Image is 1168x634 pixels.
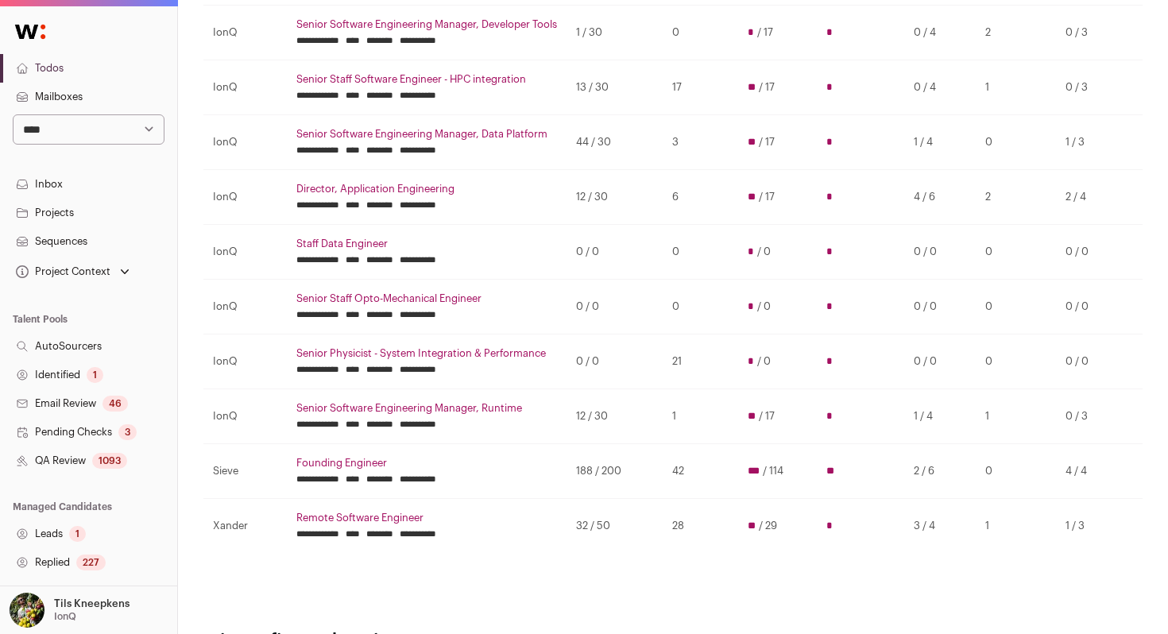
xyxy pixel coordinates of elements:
td: 12 / 30 [567,170,663,225]
a: Senior Physicist - System Integration & Performance [296,347,557,360]
td: 1 / 3 [1056,499,1124,554]
td: 0 / 0 [1056,334,1124,389]
td: 44 / 30 [567,115,663,170]
a: Senior Software Engineering Manager, Runtime [296,402,557,415]
td: IonQ [203,6,287,60]
td: 0 / 0 [567,225,663,280]
span: / 17 [757,26,773,39]
td: 0 / 3 [1056,60,1124,115]
td: 12 / 30 [567,389,663,444]
a: Senior Software Engineering Manager, Data Platform [296,128,557,141]
img: Wellfound [6,16,54,48]
td: 0 / 3 [1056,6,1124,60]
td: 1 / 4 [904,115,976,170]
td: IonQ [203,225,287,280]
td: 1 [976,389,1056,444]
span: / 29 [759,520,777,532]
td: IonQ [203,389,287,444]
td: 0 [663,225,738,280]
td: 0 [976,444,1056,499]
td: Xander [203,499,287,554]
td: 0 [976,225,1056,280]
td: 0 [976,280,1056,334]
td: IonQ [203,280,287,334]
td: 1 [976,60,1056,115]
td: 6 [663,170,738,225]
a: Founding Engineer [296,457,557,470]
a: Senior Staff Opto-Mechanical Engineer [296,292,557,305]
td: 0 / 0 [1056,225,1124,280]
td: 2 / 4 [1056,170,1124,225]
span: / 0 [757,245,771,258]
a: Director, Application Engineering [296,183,557,195]
span: / 17 [759,191,775,203]
span: / 17 [759,410,775,423]
td: 0 / 0 [904,280,976,334]
p: IonQ [54,610,76,623]
td: 1 [976,499,1056,554]
td: 1 / 4 [904,389,976,444]
td: 188 / 200 [567,444,663,499]
td: 17 [663,60,738,115]
td: 0 / 0 [1056,280,1124,334]
td: 13 / 30 [567,60,663,115]
div: 1093 [92,453,127,469]
td: 0 / 0 [904,225,976,280]
td: 1 [663,389,738,444]
div: 46 [102,396,128,412]
td: 28 [663,499,738,554]
button: Open dropdown [6,593,133,628]
td: 0 [663,280,738,334]
td: 21 [663,334,738,389]
img: 6689865-medium_jpg [10,593,44,628]
a: Senior Software Engineering Manager, Developer Tools [296,18,557,31]
p: Tils Kneepkens [54,597,130,610]
td: 2 [976,170,1056,225]
div: Project Context [13,265,110,278]
td: Sieve [203,444,287,499]
td: 2 / 6 [904,444,976,499]
div: 227 [76,555,106,570]
a: Senior Staff Software Engineer - HPC integration [296,73,557,86]
td: 32 / 50 [567,499,663,554]
td: 3 / 4 [904,499,976,554]
td: IonQ [203,170,287,225]
span: / 17 [759,81,775,94]
td: 0 [976,334,1056,389]
td: 4 / 6 [904,170,976,225]
td: 0 / 4 [904,6,976,60]
div: 1 [87,367,103,383]
td: 3 [663,115,738,170]
td: 42 [663,444,738,499]
td: 0 / 3 [1056,389,1124,444]
td: 0 [976,115,1056,170]
a: Remote Software Engineer [296,512,557,524]
div: 3 [118,424,137,440]
span: / 114 [763,465,783,477]
span: / 17 [759,136,775,149]
td: 0 / 0 [904,334,976,389]
td: IonQ [203,60,287,115]
button: Open dropdown [13,261,133,283]
td: IonQ [203,334,287,389]
td: IonQ [203,115,287,170]
td: 4 / 4 [1056,444,1124,499]
td: 1 / 30 [567,6,663,60]
a: Staff Data Engineer [296,238,557,250]
div: 1 [69,526,86,542]
span: / 0 [757,355,771,368]
td: 0 / 0 [567,334,663,389]
td: 0 / 0 [567,280,663,334]
span: / 0 [757,300,771,313]
td: 0 [663,6,738,60]
td: 0 / 4 [904,60,976,115]
td: 1 / 3 [1056,115,1124,170]
td: 2 [976,6,1056,60]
